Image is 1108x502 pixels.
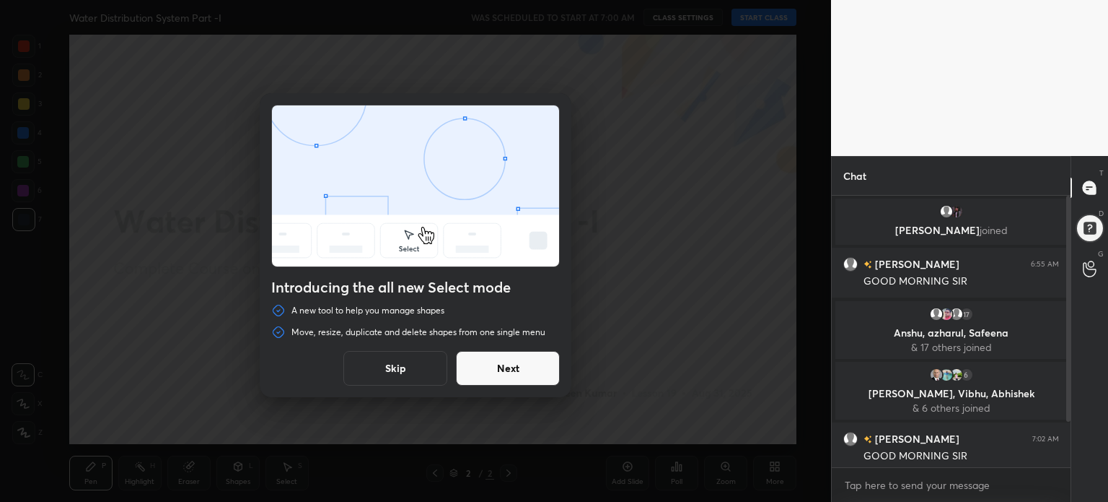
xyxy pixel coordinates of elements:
[863,261,872,269] img: no-rating-badge.077c3623.svg
[959,368,974,382] div: 6
[863,449,1059,464] div: GOOD MORNING SIR
[949,307,964,321] img: default.png
[863,436,872,443] img: no-rating-badge.077c3623.svg
[959,307,974,321] div: 17
[844,327,1058,339] p: Anshu, azharul, Safeena
[291,305,444,316] p: A new tool to help you manage shapes
[872,256,959,272] h6: [PERSON_NAME]
[832,157,878,195] p: Chat
[343,351,447,386] button: Skip
[1099,208,1104,219] p: D
[1099,168,1104,178] p: T
[939,307,954,321] img: 34cad3b661d84fbc83b337b1dcc3eddf.jpg
[832,196,1070,467] div: grid
[844,388,1058,399] p: [PERSON_NAME], Vibhu, Abhishek
[291,326,545,338] p: Move, resize, duplicate and delete shapes from one single menu
[980,223,1008,237] span: joined
[872,431,959,446] h6: [PERSON_NAME]
[844,342,1058,353] p: & 17 others joined
[929,368,944,382] img: 5a6456a3e0f041209d46a5bd1485c74a.jpg
[949,368,964,382] img: fcd96ce5523243c68a878fe7232f44e3.jpg
[271,279,560,296] h4: Introducing the all new Select mode
[939,204,954,219] img: default.png
[844,402,1058,414] p: & 6 others joined
[863,274,1059,289] div: GOOD MORNING SIR
[1031,260,1059,269] div: 6:55 AM
[456,351,560,386] button: Next
[929,307,944,321] img: default.png
[844,225,1058,236] p: [PERSON_NAME]
[949,204,964,219] img: 3
[843,432,858,446] img: default.png
[1032,435,1059,443] div: 7:02 AM
[272,105,559,269] div: animation
[843,257,858,272] img: default.png
[1098,248,1104,259] p: G
[939,368,954,382] img: 57f3b5d63a044732a6649e1037a455fd.jpg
